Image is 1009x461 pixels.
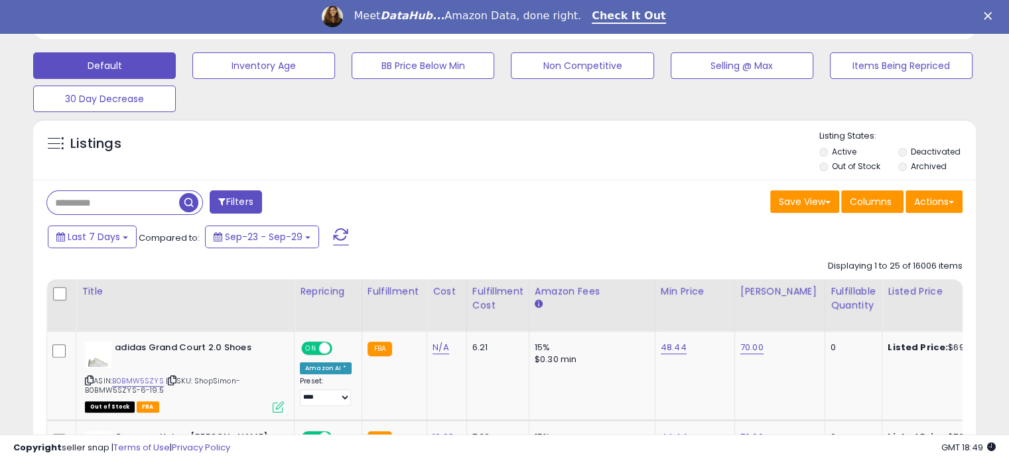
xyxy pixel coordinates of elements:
[352,52,494,79] button: BB Price Below Min
[671,52,813,79] button: Selling @ Max
[941,441,996,454] span: 2025-10-7 18:49 GMT
[82,285,289,298] div: Title
[13,442,230,454] div: seller snap | |
[85,401,135,413] span: All listings that are currently out of stock and unavailable for purchase on Amazon
[984,12,997,20] div: Close
[210,190,261,214] button: Filters
[535,342,645,354] div: 15%
[828,260,963,273] div: Displaying 1 to 25 of 16006 items
[380,9,444,22] i: DataHub...
[354,9,581,23] div: Meet Amazon Data, done right.
[85,342,284,411] div: ASIN:
[322,6,343,27] img: Profile image for Georgie
[888,285,1002,298] div: Listed Price
[472,285,523,312] div: Fulfillment Cost
[850,195,892,208] span: Columns
[70,135,121,153] h5: Listings
[819,130,976,143] p: Listing States:
[535,285,649,298] div: Amazon Fees
[910,146,960,157] label: Deactivated
[48,226,137,248] button: Last 7 Days
[368,342,392,356] small: FBA
[433,341,448,354] a: N/A
[205,226,319,248] button: Sep-23 - Sep-29
[831,342,872,354] div: 0
[330,342,352,354] span: OFF
[830,52,973,79] button: Items Being Repriced
[113,441,170,454] a: Terms of Use
[740,341,764,354] a: 70.00
[832,146,856,157] label: Active
[115,342,276,358] b: adidas Grand Court 2.0 Shoes
[888,341,948,354] b: Listed Price:
[592,9,666,24] a: Check It Out
[68,230,120,243] span: Last 7 Days
[770,190,839,213] button: Save View
[300,285,356,298] div: Repricing
[661,285,729,298] div: Min Price
[535,298,543,310] small: Amazon Fees.
[910,161,946,172] label: Archived
[906,190,963,213] button: Actions
[112,375,164,387] a: B0BMW5SZYS
[535,354,645,365] div: $0.30 min
[433,285,461,298] div: Cost
[139,231,200,244] span: Compared to:
[472,342,519,354] div: 6.21
[300,362,352,374] div: Amazon AI *
[33,86,176,112] button: 30 Day Decrease
[172,441,230,454] a: Privacy Policy
[225,230,303,243] span: Sep-23 - Sep-29
[192,52,335,79] button: Inventory Age
[831,285,876,312] div: Fulfillable Quantity
[511,52,653,79] button: Non Competitive
[740,285,819,298] div: [PERSON_NAME]
[137,401,159,413] span: FBA
[13,441,62,454] strong: Copyright
[888,342,998,354] div: $69.90
[841,190,904,213] button: Columns
[661,341,687,354] a: 48.44
[300,377,352,407] div: Preset:
[368,285,421,298] div: Fulfillment
[85,375,240,395] span: | SKU: ShopSimon-B0BMW5SZYS-6-19.5
[33,52,176,79] button: Default
[85,342,111,368] img: 31HPaDtcaNL._SL40_.jpg
[303,342,319,354] span: ON
[832,161,880,172] label: Out of Stock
